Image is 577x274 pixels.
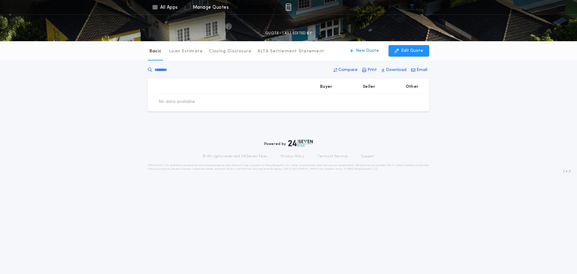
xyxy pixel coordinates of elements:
[401,4,423,10] img: vs-icon
[563,169,571,174] span: 3.8.0
[149,48,161,54] p: Basic
[380,65,408,75] button: Download
[148,164,429,171] p: DISCLAIMER: This estimate is provided for informational purposes only. 24|Seven Fees, a product o...
[320,84,332,90] p: Buyer
[360,65,379,75] button: Print
[386,67,407,73] p: Download
[285,4,291,11] img: img
[338,67,358,73] p: Compare
[154,94,200,110] td: No data available
[344,45,385,57] button: New Quote
[318,154,348,159] a: Terms of Service
[406,84,418,90] p: Other
[288,140,313,147] img: logo
[203,154,267,159] p: © All rights reserved. 24|Seven Fees
[289,168,319,170] a: [URL][DOMAIN_NAME]
[265,30,312,36] p: QUOTE - LAST EDITED BY
[264,140,313,147] div: Powered by
[209,48,252,54] p: Closing Disclosure
[281,154,305,159] a: Privacy Policy
[169,48,203,54] p: Loan Estimate
[363,84,375,90] p: Seller
[401,48,423,54] p: Edit Quote
[409,65,429,75] button: Email
[332,65,359,75] button: Compare
[258,48,324,54] p: ALTA Settlement Statement
[368,67,377,73] p: Print
[417,67,427,73] p: Email
[389,45,429,57] button: Edit Quote
[356,48,379,54] p: New Quote
[361,154,374,159] a: Support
